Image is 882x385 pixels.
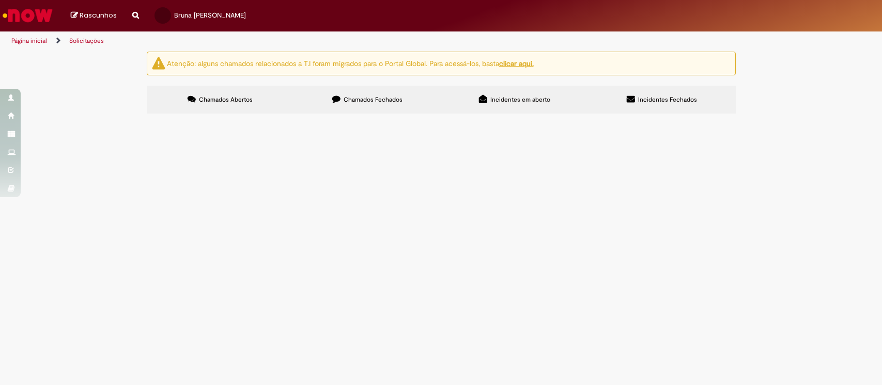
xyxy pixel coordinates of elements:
[69,37,104,45] a: Solicitações
[499,58,534,68] a: clicar aqui.
[167,58,534,68] ng-bind-html: Atenção: alguns chamados relacionados a T.I foram migrados para o Portal Global. Para acessá-los,...
[1,5,54,26] img: ServiceNow
[199,95,253,104] span: Chamados Abertos
[11,37,47,45] a: Página inicial
[80,10,117,20] span: Rascunhos
[490,95,550,104] span: Incidentes em aberto
[344,95,403,104] span: Chamados Fechados
[8,31,580,51] ul: Trilhas de página
[174,11,246,20] span: Bruna [PERSON_NAME]
[638,95,697,104] span: Incidentes Fechados
[71,11,117,21] a: Rascunhos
